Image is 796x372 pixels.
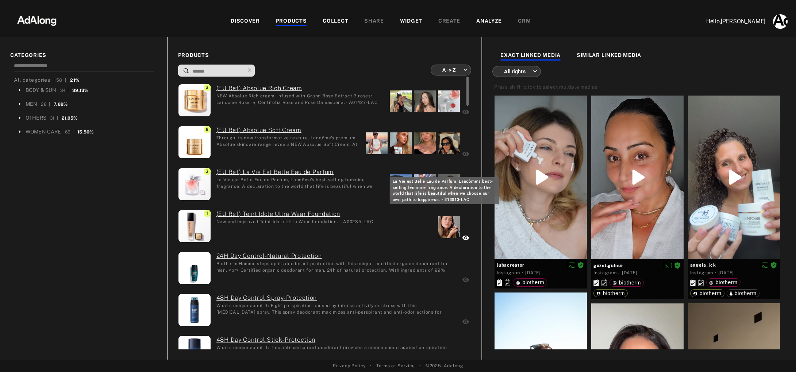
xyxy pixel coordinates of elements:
span: CATEGORIES [10,51,157,59]
svg: Similar products linked [601,279,607,286]
div: CRM [518,17,531,26]
span: • [419,363,421,369]
img: 3614272048805_Absolue_Soft_Cream_alt.jpg [178,126,211,158]
div: COLLECT [323,17,348,26]
div: biotherm [709,280,738,285]
div: 28 | [41,101,50,108]
div: 65 | [65,129,74,135]
span: 1 [204,210,211,217]
span: PRODUCTS [178,51,472,59]
img: 3614272049161_Absolue_RichCream.jpg [178,84,211,116]
span: biotherm [603,290,625,296]
button: Disable diffusion on this media [760,261,770,269]
svg: Similar products linked [505,279,510,286]
span: biotherm [716,279,738,285]
span: 8 [204,126,211,133]
img: AAuE7mCcxfrEYqyvOQj0JEqcpTTBGQ1n7nJRUNytqTeM [773,14,788,29]
a: (ada-biotherm-42) 24H Day Control-Natural Protection: Biotherm Homme steps up its deodorant prote... [216,252,457,260]
div: 158 | [54,77,66,84]
div: NEW Absolue Rich cream, infused with Grand Rose Extract 3 roses: Lancome Rose ™, Centifolia Rose ... [216,93,385,105]
span: biotherm [735,290,757,296]
div: Through its new transformative texture, Lancôme's premium Absolue skincare range reveals NEW Abso... [216,135,361,147]
span: lubacreator [497,262,585,268]
div: ANALYZE [476,17,502,26]
span: biotherm [522,279,544,285]
span: angela_jck [690,262,778,268]
span: • [370,363,372,369]
img: bio_skme_Day_Control_24H_75ml_3605540596951_2023_dmi_Packshot.jpg [178,252,211,284]
button: Account settings [771,12,789,31]
div: What's unique about it: This anti-perspirant deodorant provides a unique shield against perspirat... [216,344,457,357]
div: Instagram [593,270,616,276]
a: (ada-biotherm-152) (EU Ref) Teint Idole Ultra Wear Foundation: New and improved Teint Idole Ultra... [216,210,373,218]
div: DISCOVER [231,17,260,26]
img: bio_skme_Day_Control_48h_Stick_50ml_3367729021066_2023_dmi_packshot.jpg [178,336,211,368]
div: WOMEN CARE [26,128,61,136]
div: What's unique about it: Fight perspiration caused by intense activity or stress with this antiper... [216,302,457,315]
div: MEN [26,100,37,108]
div: Press shift+click to select multiple medias [494,84,597,91]
div: SIMILAR LINKED MEDIA [577,51,641,60]
time: 2025-09-04T16:19:52.000Z [622,270,637,275]
iframe: Chat Widget [760,337,796,372]
img: Lancome-Foundation-Teint-Idole-Ultra-Wear-Foundation-235N-3614273792523-main.jpg [178,210,211,242]
div: A -> Z [437,60,468,80]
div: biotherm [596,291,625,296]
a: (ada-biotherm-154) (EU Ref) Absolue Rich Cream: NEW Absolue Rich cream, infused with Grand Rose E... [216,84,385,93]
img: 50ml.jpg [178,168,211,200]
span: · [618,270,620,276]
div: OTHERS [26,114,46,122]
div: 21.05% [62,115,78,121]
div: biotherm [730,291,757,296]
div: WIDGET [400,17,422,26]
div: 21% [70,77,80,84]
div: All rights [499,62,537,81]
div: 15.56% [77,129,93,135]
span: © 2025 - Adalong [426,363,463,369]
svg: Exact products linked [497,279,502,286]
span: 3 [204,84,211,91]
div: CREATE [438,17,460,26]
div: Instagram [690,270,713,276]
button: Disable diffusion on this media [566,261,577,269]
div: SHARE [364,17,384,26]
div: 39.13% [72,87,88,94]
span: · [522,270,524,276]
div: BODY & SUN [26,86,57,94]
span: guzel.gulnur [593,262,681,269]
a: (ada-biotherm-24) 48H Day Control Spray-Protection: What's unique about it: Fight perspiration ca... [216,294,457,302]
div: New and improved Teint Idole Ultra Wear foundation. - A00235-LAC [216,218,373,225]
a: Privacy Policy [333,363,366,369]
span: Rights agreed [770,262,777,267]
div: 7.69% [54,101,68,108]
span: biotherm [700,290,722,296]
img: 63233d7d88ed69de3c212112c67096b6.png [5,9,69,31]
img: bio_skme_Day_Control_48h_Spray_150ml_3367729021035_2023_dmi_packshot.jpg [178,294,211,326]
div: EXACT LINKED MEDIA [500,51,561,60]
time: 2025-09-05T10:36:39.000Z [525,270,541,275]
span: Rights agreed [674,263,681,268]
div: biotherm [612,280,641,285]
a: (ada-biotherm-153) (EU Ref) Absolue Soft Cream: Through its new transformative texture, Lancôme's... [216,126,361,135]
div: La Vie est Belle Eau de Parfum, Lancôme's best-selling feminine fragrance. A declaration to the w... [390,177,499,204]
a: (ada-biotherm-151) (EU Ref) La Vie Est Belle Eau de Parfum: La Vie est Belle Eau de Parfum, Lancô... [216,168,385,177]
a: Terms of Service [376,363,415,369]
svg: Similar products linked [698,279,704,286]
a: (ada-biotherm-138) 48H Day Control Stick-Protection: What's unique about it: This anti-perspirant... [216,336,457,344]
div: La Vie est Belle Eau de Parfum, Lancôme's best-selling feminine fragrance. A declaration to the w... [216,177,385,189]
div: biotherm [516,280,544,285]
div: PRODUCTS [276,17,307,26]
div: Biotherm Homme steps up its deodorant protection with this unique, certified organic deodorant fo... [216,260,457,273]
svg: Exact products linked [690,279,696,286]
button: Disable diffusion on this media [663,261,674,269]
svg: Exact products linked [593,279,599,286]
div: 34 | [60,87,69,94]
time: 2025-09-02T10:28:52.000Z [719,270,734,275]
div: biotherm [693,291,722,296]
span: Rights agreed [577,262,584,267]
span: biotherm [619,280,641,286]
div: 31 | [50,115,58,121]
div: Instagram [497,270,520,276]
p: Hello, [PERSON_NAME] [692,17,765,26]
